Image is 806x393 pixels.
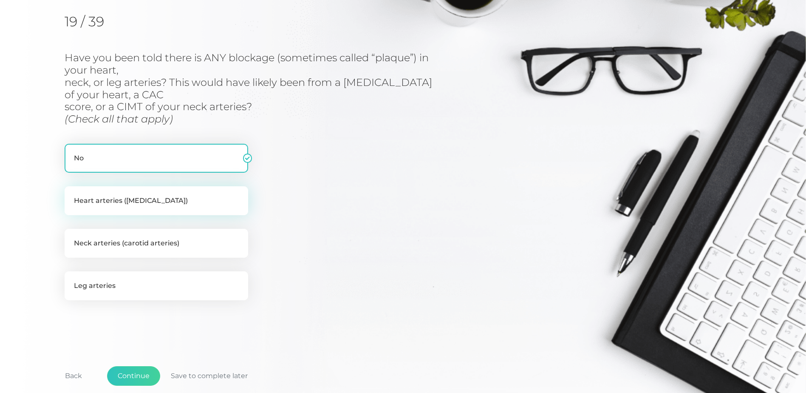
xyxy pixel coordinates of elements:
[65,186,248,215] label: Heart arteries ([MEDICAL_DATA])
[65,14,152,30] h2: 19 / 39
[160,366,258,386] button: Save to complete later
[65,113,173,125] i: (Check all that apply)
[65,52,438,125] h3: Have you been told there is ANY blockage (sometimes called “plaque”) in your heart, neck, or leg ...
[65,271,248,300] label: Leg arteries
[107,366,160,386] button: Continue
[54,366,93,386] button: Back
[65,144,248,173] label: No
[65,229,248,258] label: Neck arteries (carotid arteries)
